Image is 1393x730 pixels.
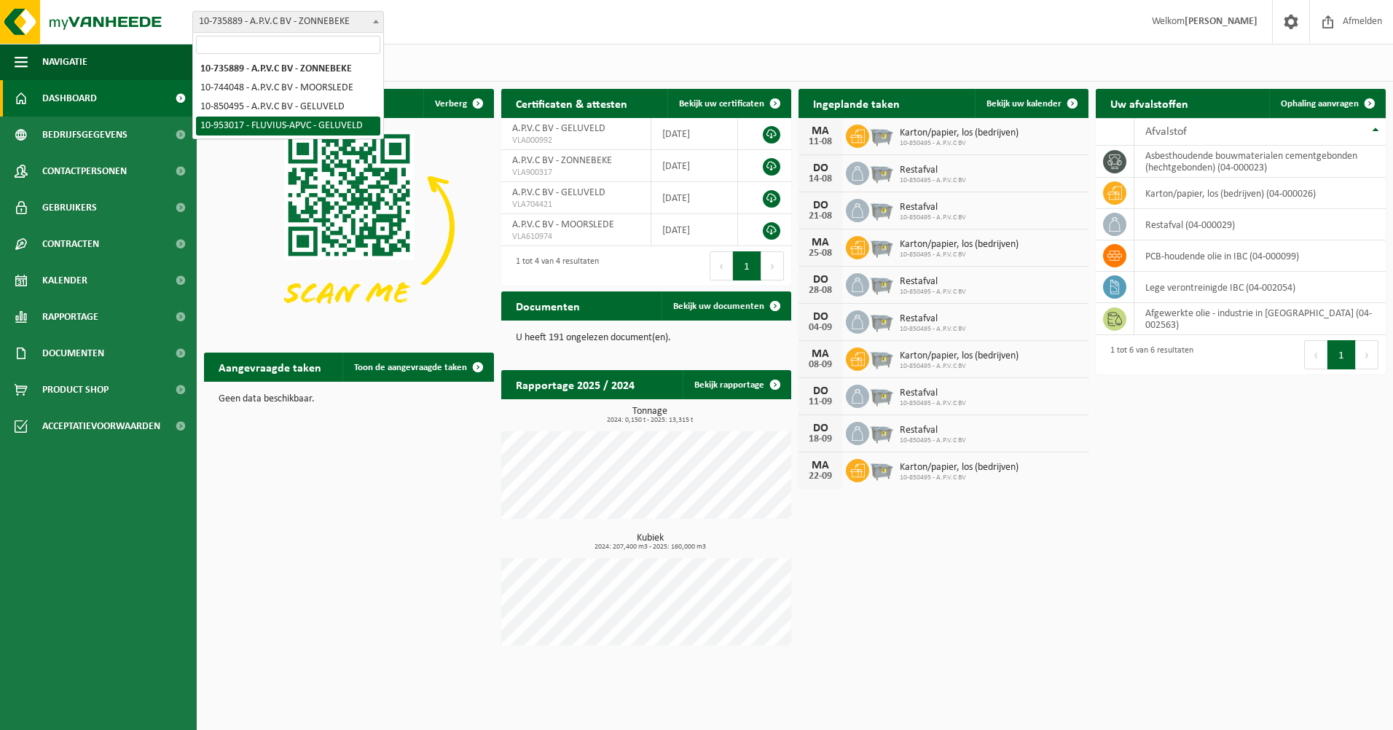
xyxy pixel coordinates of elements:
a: Bekijk uw certificaten [667,89,790,118]
div: MA [806,460,835,471]
span: Karton/papier, los (bedrijven) [900,239,1019,251]
span: Karton/papier, los (bedrijven) [900,127,1019,139]
img: WB-2500-GAL-GY-01 [869,234,894,259]
span: Contracten [42,226,99,262]
div: MA [806,348,835,360]
img: WB-2500-GAL-GY-01 [869,197,894,221]
a: Bekijk uw kalender [975,89,1087,118]
span: 10-850495 - A.P.V.C BV [900,251,1019,259]
span: 2024: 207,400 m3 - 2025: 160,000 m3 [509,543,791,551]
img: WB-2500-GAL-GY-01 [869,160,894,184]
span: 10-850495 - A.P.V.C BV [900,362,1019,371]
li: 10-850495 - A.P.V.C BV - GELUVELD [196,98,380,117]
div: DO [806,385,835,397]
span: Navigatie [42,44,87,80]
span: 10-735889 - A.P.V.C BV - ZONNEBEKE [192,11,384,33]
div: 1 tot 4 van 4 resultaten [509,250,599,282]
h2: Certificaten & attesten [501,89,642,117]
span: Restafval [900,276,966,288]
span: Ophaling aanvragen [1281,99,1359,109]
span: Restafval [900,313,966,325]
span: VLA900317 [512,167,640,178]
div: DO [806,423,835,434]
strong: [PERSON_NAME] [1185,16,1257,27]
button: Next [761,251,784,280]
a: Ophaling aanvragen [1269,89,1384,118]
td: karton/papier, los (bedrijven) (04-000026) [1134,178,1386,209]
li: 10-735889 - A.P.V.C BV - ZONNEBEKE [196,60,380,79]
a: Toon de aangevraagde taken [342,353,493,382]
span: Contactpersonen [42,153,127,189]
img: WB-2500-GAL-GY-01 [869,308,894,333]
span: A.P.V.C BV - ZONNEBEKE [512,155,612,166]
h2: Rapportage 2025 / 2024 [501,370,649,399]
li: 10-744048 - A.P.V.C BV - MOORSLEDE [196,79,380,98]
h3: Kubiek [509,533,791,551]
span: Toon de aangevraagde taken [354,363,467,372]
span: 10-735889 - A.P.V.C BV - ZONNEBEKE [193,12,383,32]
h3: Tonnage [509,407,791,424]
td: restafval (04-000029) [1134,209,1386,240]
img: WB-2500-GAL-GY-01 [869,420,894,444]
span: Restafval [900,425,966,436]
span: Restafval [900,165,966,176]
span: 10-850495 - A.P.V.C BV [900,399,966,408]
p: Geen data beschikbaar. [219,394,479,404]
span: Acceptatievoorwaarden [42,408,160,444]
p: U heeft 191 ongelezen document(en). [516,333,777,343]
td: [DATE] [651,150,738,182]
div: 28-08 [806,286,835,296]
span: Bekijk uw certificaten [679,99,764,109]
img: WB-2500-GAL-GY-01 [869,382,894,407]
div: 22-09 [806,471,835,482]
td: PCB-houdende olie in IBC (04-000099) [1134,240,1386,272]
span: VLA704421 [512,199,640,211]
td: [DATE] [651,118,738,150]
span: 10-850495 - A.P.V.C BV [900,139,1019,148]
span: 10-850495 - A.P.V.C BV [900,325,966,334]
div: 11-09 [806,397,835,407]
span: Documenten [42,335,104,372]
div: 18-09 [806,434,835,444]
div: MA [806,237,835,248]
img: WB-2500-GAL-GY-01 [869,122,894,147]
span: Bekijk uw documenten [673,302,764,311]
span: 10-850495 - A.P.V.C BV [900,288,966,297]
h2: Ingeplande taken [798,89,914,117]
span: Afvalstof [1145,126,1187,138]
span: Rapportage [42,299,98,335]
button: Previous [1304,340,1327,369]
span: Bekijk uw kalender [986,99,1062,109]
span: A.P.V.C BV - GELUVELD [512,123,605,134]
div: 25-08 [806,248,835,259]
span: 10-850495 - A.P.V.C BV [900,436,966,445]
div: DO [806,311,835,323]
span: VLA610974 [512,231,640,243]
div: MA [806,125,835,137]
span: 2024: 0,150 t - 2025: 13,315 t [509,417,791,424]
span: Karton/papier, los (bedrijven) [900,350,1019,362]
a: Bekijk uw documenten [662,291,790,321]
div: 08-09 [806,360,835,370]
td: [DATE] [651,214,738,246]
span: A.P.V.C BV - GELUVELD [512,187,605,198]
span: Bedrijfsgegevens [42,117,127,153]
span: Karton/papier, los (bedrijven) [900,462,1019,474]
div: DO [806,274,835,286]
span: Dashboard [42,80,97,117]
button: 1 [1327,340,1356,369]
span: Restafval [900,388,966,399]
td: [DATE] [651,182,738,214]
span: A.P.V.C BV - MOORSLEDE [512,219,614,230]
div: DO [806,200,835,211]
button: Next [1356,340,1378,369]
div: 04-09 [806,323,835,333]
div: 1 tot 6 van 6 resultaten [1103,339,1193,371]
img: WB-2500-GAL-GY-01 [869,271,894,296]
img: Download de VHEPlus App [204,118,494,336]
li: 10-953017 - FLUVIUS-APVC - GELUVELD [196,117,380,136]
td: afgewerkte olie - industrie in [GEOGRAPHIC_DATA] (04-002563) [1134,303,1386,335]
div: 14-08 [806,174,835,184]
span: Product Shop [42,372,109,408]
span: 10-850495 - A.P.V.C BV [900,176,966,185]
